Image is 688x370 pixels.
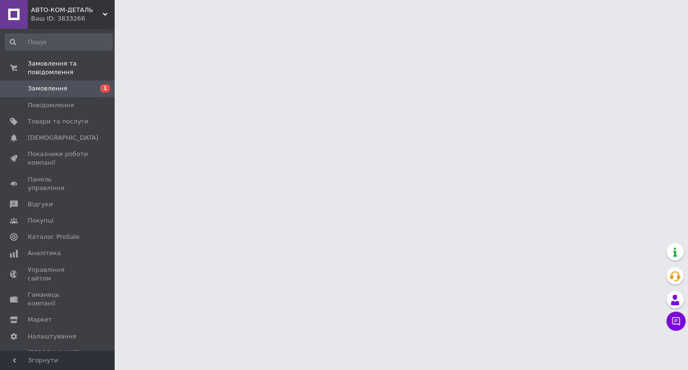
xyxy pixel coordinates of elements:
span: Товари та послуги [28,117,88,126]
span: Управління сайтом [28,266,88,283]
div: Ваш ID: 3833266 [31,14,115,23]
span: Покупці [28,216,54,225]
span: Замовлення [28,84,67,93]
span: [DEMOGRAPHIC_DATA] [28,134,98,142]
span: Налаштування [28,332,76,341]
span: 1 [100,84,110,92]
span: Гаманець компанії [28,291,88,308]
span: Маркет [28,315,52,324]
input: Пошук [5,34,113,51]
span: Панель управління [28,175,88,192]
span: Показники роботи компанії [28,150,88,167]
span: Каталог ProSale [28,233,79,241]
span: Аналітика [28,249,61,258]
span: Замовлення та повідомлення [28,59,115,77]
span: Повідомлення [28,101,74,110]
span: АВТО-КОМ-ДЕТАЛЬ [31,6,103,14]
button: Чат з покупцем [666,312,686,331]
span: Відгуки [28,200,53,209]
